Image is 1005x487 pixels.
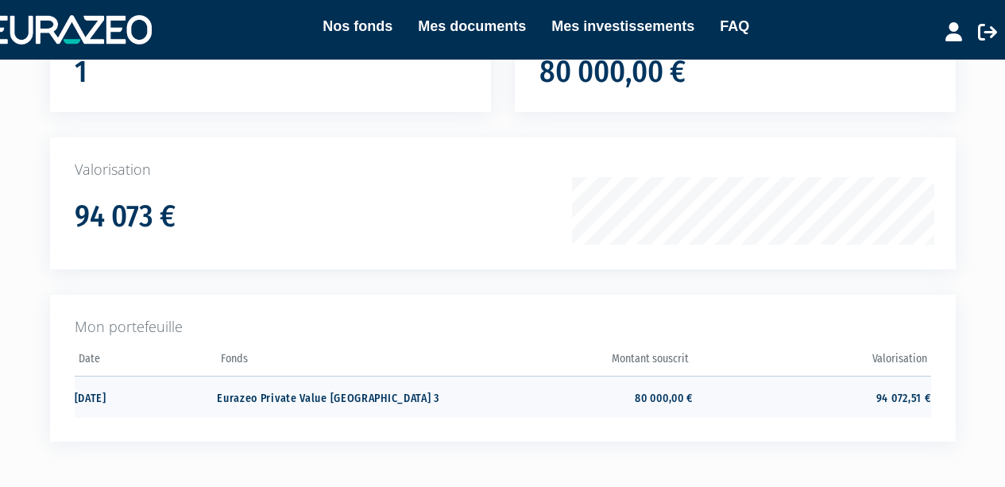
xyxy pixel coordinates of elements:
[217,347,454,377] th: Fonds
[455,347,693,377] th: Montant souscrit
[75,317,931,338] p: Mon portefeuille
[455,376,693,418] td: 80 000,00 €
[75,200,176,234] h1: 94 073 €
[75,56,87,89] h1: 1
[217,376,454,418] td: Eurazeo Private Value [GEOGRAPHIC_DATA] 3
[418,15,526,37] a: Mes documents
[693,376,930,418] td: 94 072,51 €
[75,347,218,377] th: Date
[75,376,218,418] td: [DATE]
[323,15,392,37] a: Nos fonds
[551,15,694,37] a: Mes investissements
[693,347,930,377] th: Valorisation
[720,15,749,37] a: FAQ
[75,160,931,180] p: Valorisation
[539,56,686,89] h1: 80 000,00 €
